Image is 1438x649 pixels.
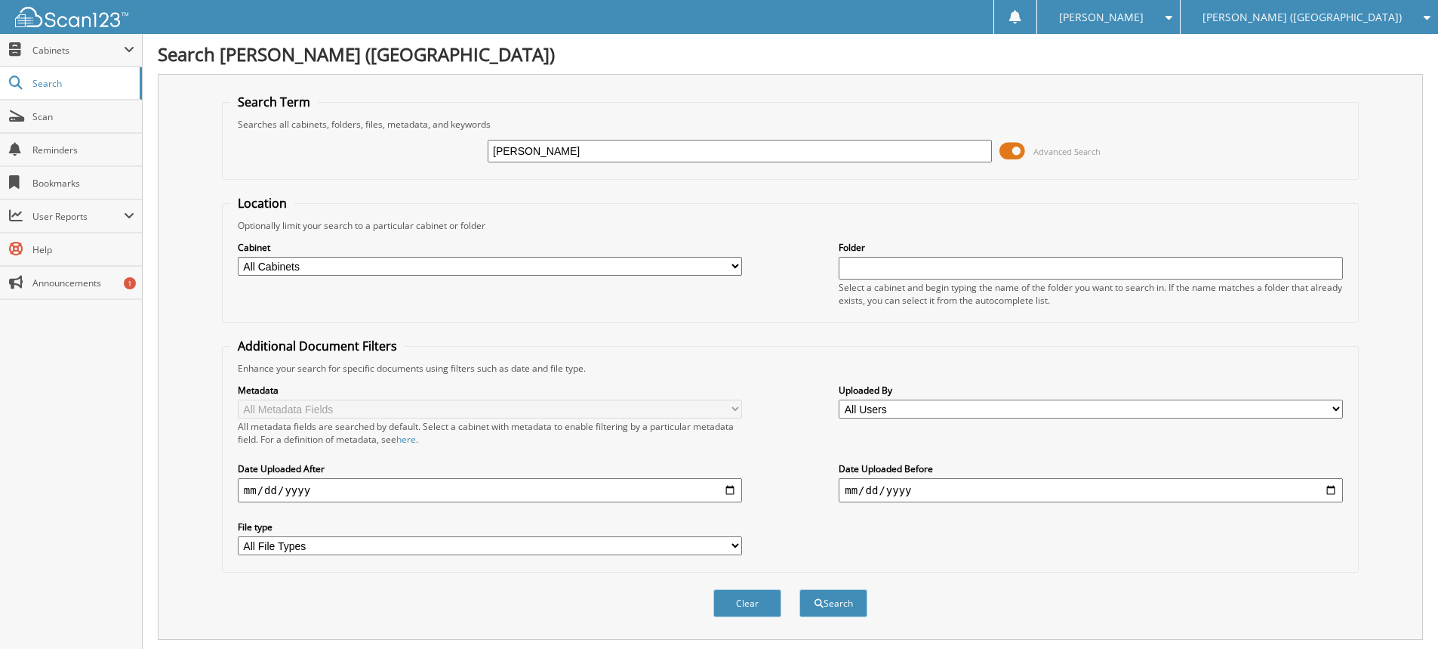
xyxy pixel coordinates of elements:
label: Folder [839,241,1343,254]
div: Enhance your search for specific documents using filters such as date and file type. [230,362,1350,375]
span: [PERSON_NAME] ([GEOGRAPHIC_DATA]) [1202,13,1402,22]
legend: Additional Document Filters [230,338,405,354]
label: Uploaded By [839,384,1343,397]
label: Date Uploaded After [238,462,742,475]
input: start [238,478,742,502]
button: Clear [713,589,781,617]
span: Search [32,77,132,90]
span: Cabinets [32,44,124,57]
legend: Location [230,195,294,212]
div: All metadata fields are searched by default. Select a cabinet with metadata to enable filtering b... [238,420,742,446]
label: Cabinet [238,241,742,254]
h1: Search [PERSON_NAME] ([GEOGRAPHIC_DATA]) [158,42,1423,66]
span: Announcements [32,277,134,289]
span: Advanced Search [1033,146,1101,157]
span: [PERSON_NAME] [1059,13,1144,22]
a: here [396,433,416,446]
span: Scan [32,110,134,123]
img: scan123-logo-white.svg [15,7,128,27]
span: Help [32,243,134,256]
button: Search [799,589,867,617]
label: Date Uploaded Before [839,462,1343,475]
label: Metadata [238,384,742,397]
div: Searches all cabinets, folders, files, metadata, and keywords [230,118,1350,131]
div: Select a cabinet and begin typing the name of the folder you want to search in. If the name match... [839,281,1343,307]
div: 1 [124,277,136,289]
legend: Search Term [230,94,318,110]
span: Reminders [32,144,134,156]
div: Optionally limit your search to a particular cabinet or folder [230,219,1350,232]
label: File type [238,521,742,533]
span: Bookmarks [32,177,134,190]
input: end [839,478,1343,502]
span: User Reports [32,210,124,223]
